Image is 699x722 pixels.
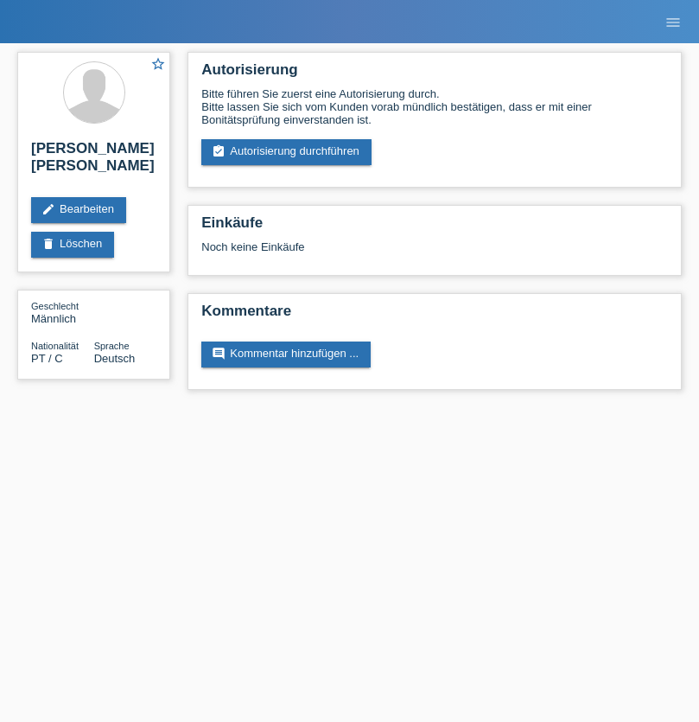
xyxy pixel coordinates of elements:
[94,352,136,365] span: Deutsch
[212,347,226,361] i: comment
[31,232,114,258] a: deleteLöschen
[41,202,55,216] i: edit
[212,144,226,158] i: assignment_turned_in
[150,56,166,74] a: star_border
[201,342,371,367] a: commentKommentar hinzufügen ...
[31,299,94,325] div: Männlich
[201,214,668,240] h2: Einkäufe
[41,237,55,251] i: delete
[664,14,682,31] i: menu
[31,197,126,223] a: editBearbeiten
[201,61,668,87] h2: Autorisierung
[31,341,79,351] span: Nationalität
[201,139,372,165] a: assignment_turned_inAutorisierung durchführen
[201,87,668,126] div: Bitte führen Sie zuerst eine Autorisierung durch. Bitte lassen Sie sich vom Kunden vorab mündlich...
[94,341,130,351] span: Sprache
[201,303,668,329] h2: Kommentare
[201,240,668,266] div: Noch keine Einkäufe
[150,56,166,72] i: star_border
[656,16,690,27] a: menu
[31,140,156,183] h2: [PERSON_NAME] [PERSON_NAME]
[31,301,79,311] span: Geschlecht
[31,352,63,365] span: Portugal / C / 27.01.2003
